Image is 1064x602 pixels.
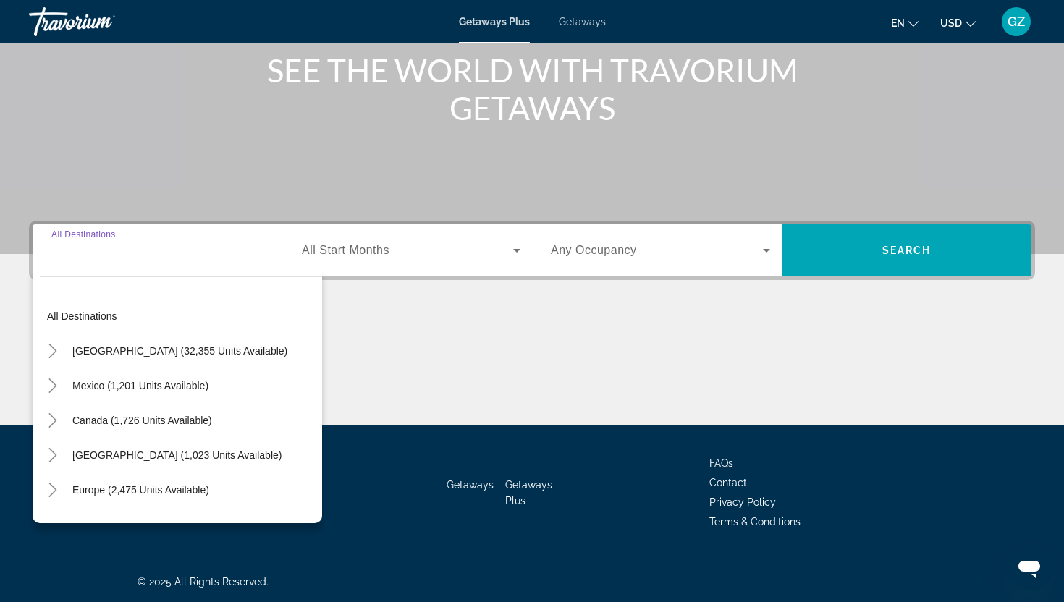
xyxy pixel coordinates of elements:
span: All Destinations [51,229,116,239]
button: Mexico (1,201 units available) [65,373,216,399]
a: Getaways [559,16,606,27]
span: [GEOGRAPHIC_DATA] (1,023 units available) [72,449,282,461]
span: Canada (1,726 units available) [72,415,212,426]
button: [GEOGRAPHIC_DATA] (1,023 units available) [65,442,289,468]
span: GZ [1008,14,1025,29]
button: Change currency [940,12,976,33]
button: Toggle United States (32,355 units available) [40,339,65,364]
a: Privacy Policy [709,496,776,508]
span: Europe (2,475 units available) [72,484,209,496]
span: en [891,17,905,29]
span: © 2025 All Rights Reserved. [138,576,269,588]
button: User Menu [997,7,1035,37]
button: Toggle Europe (2,475 units available) [40,478,65,503]
h1: SEE THE WORLD WITH TRAVORIUM GETAWAYS [261,51,803,127]
a: Terms & Conditions [709,516,801,527]
a: Getaways Plus [459,16,530,27]
span: All destinations [47,310,117,322]
button: Toggle Mexico (1,201 units available) [40,373,65,399]
span: Search [882,245,932,256]
button: Canada (1,726 units available) [65,407,219,433]
a: Contact [709,477,747,488]
a: FAQs [709,457,733,469]
button: Change language [891,12,919,33]
a: Getaways Plus [505,479,552,506]
iframe: Кнопка запуска окна обмена сообщениями [1006,544,1052,590]
span: [GEOGRAPHIC_DATA] (32,355 units available) [72,345,287,357]
a: Travorium [29,3,174,41]
button: [GEOGRAPHIC_DATA] (32,355 units available) [65,338,295,364]
button: Toggle Canada (1,726 units available) [40,408,65,433]
button: Toggle Australia (200 units available) [40,512,65,538]
span: Mexico (1,201 units available) [72,380,208,391]
button: Europe (2,475 units available) [65,477,216,503]
span: Any Occupancy [551,244,637,256]
button: Search [782,224,1031,276]
button: [GEOGRAPHIC_DATA] (200 units available) [65,512,281,538]
span: USD [940,17,962,29]
button: Toggle Caribbean & Atlantic Islands (1,023 units available) [40,443,65,468]
button: All destinations [40,303,322,329]
a: Getaways [447,479,494,491]
div: Search widget [33,224,1031,276]
span: All Start Months [302,244,389,256]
